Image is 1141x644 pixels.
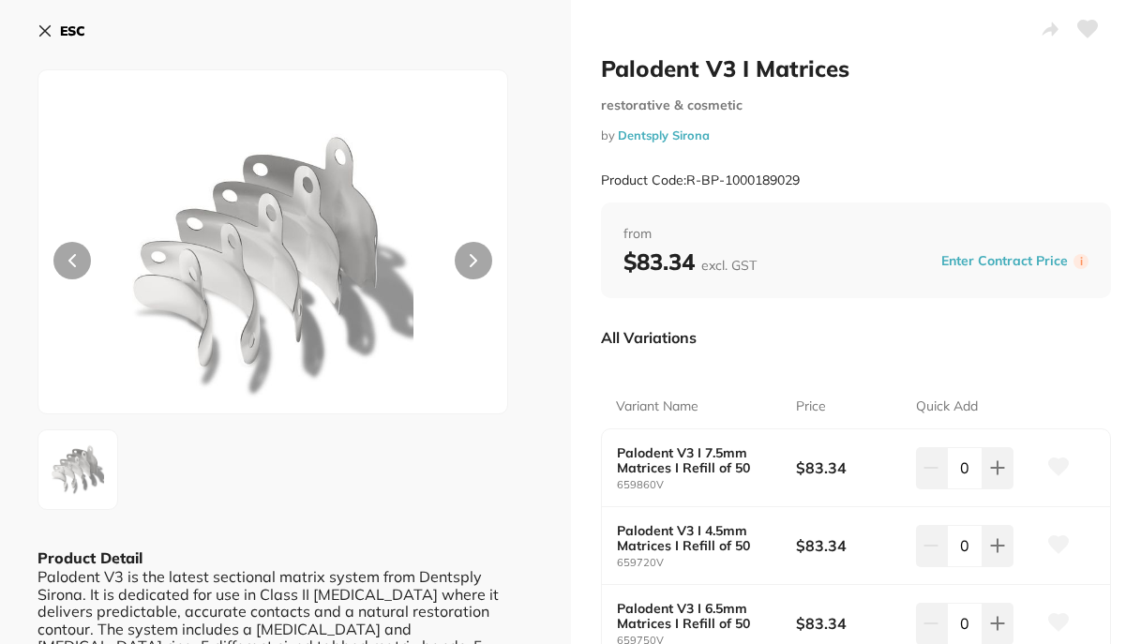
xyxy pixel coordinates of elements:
[617,479,796,491] small: 659860V
[617,523,778,553] b: Palodent V3 I 4.5mm Matrices I Refill of 50
[44,436,112,503] img: cGc
[1073,254,1088,269] label: i
[601,97,1112,113] small: restorative & cosmetic
[623,225,1089,244] span: from
[60,22,85,39] b: ESC
[132,117,413,413] img: cGc
[796,535,904,556] b: $83.34
[601,172,800,188] small: Product Code: R-BP-1000189029
[38,15,85,47] button: ESC
[617,557,796,569] small: 659720V
[601,54,1112,82] h2: Palodent V3 I Matrices
[701,257,757,274] span: excl. GST
[601,128,1112,142] small: by
[796,613,904,634] b: $83.34
[616,397,698,416] p: Variant Name
[618,127,710,142] a: Dentsply Sirona
[617,601,778,631] b: Palodent V3 I 6.5mm Matrices I Refill of 50
[601,328,697,347] p: All Variations
[916,397,978,416] p: Quick Add
[796,397,826,416] p: Price
[796,457,904,478] b: $83.34
[623,247,757,276] b: $83.34
[617,445,778,475] b: Palodent V3 I 7.5mm Matrices I Refill of 50
[936,252,1073,270] button: Enter Contract Price
[38,548,143,567] b: Product Detail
